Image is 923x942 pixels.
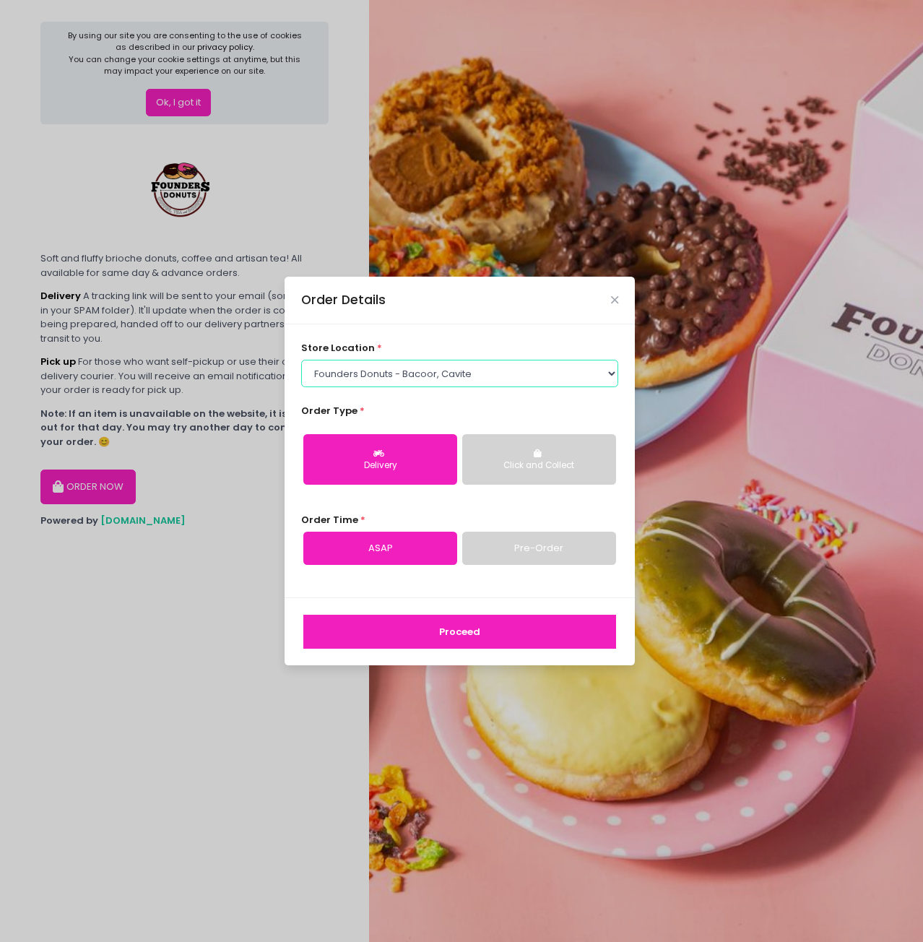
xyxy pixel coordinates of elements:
[472,459,606,472] div: Click and Collect
[301,341,375,355] span: store location
[301,404,357,418] span: Order Type
[301,513,358,527] span: Order Time
[303,532,457,565] a: ASAP
[611,296,618,303] button: Close
[313,459,447,472] div: Delivery
[462,434,616,485] button: Click and Collect
[303,615,616,649] button: Proceed
[301,290,386,309] div: Order Details
[462,532,616,565] a: Pre-Order
[303,434,457,485] button: Delivery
